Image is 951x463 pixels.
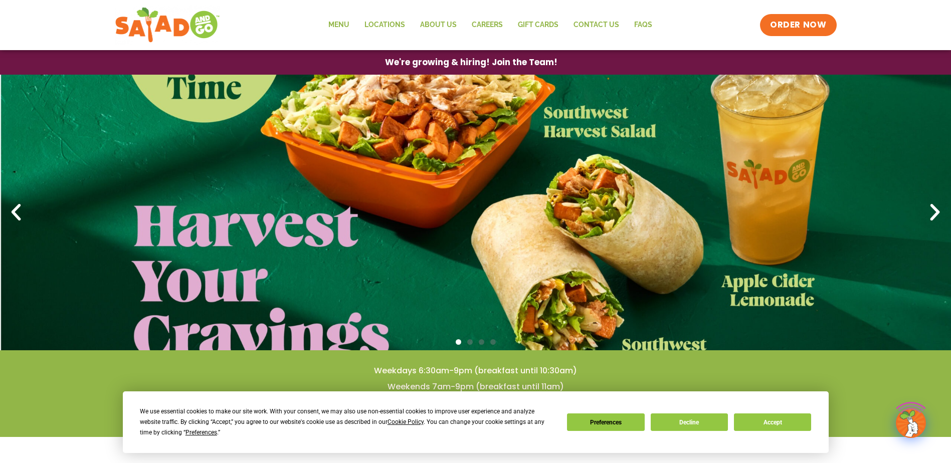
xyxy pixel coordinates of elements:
span: Go to slide 4 [490,339,496,345]
h4: Weekends 7am-9pm (breakfast until 11am) [20,381,931,392]
span: Preferences [185,429,217,436]
a: Locations [357,14,413,37]
a: GIFT CARDS [510,14,566,37]
div: Cookie Consent Prompt [123,391,829,453]
a: About Us [413,14,464,37]
span: ORDER NOW [770,19,826,31]
span: Cookie Policy [388,418,424,425]
a: FAQs [627,14,660,37]
a: Menu [321,14,357,37]
img: new-SAG-logo-768×292 [115,5,221,45]
div: We use essential cookies to make our site work. With your consent, we may also use non-essential ... [140,406,555,438]
nav: Menu [321,14,660,37]
a: We're growing & hiring! Join the Team! [370,51,573,74]
button: Decline [651,413,728,431]
div: Previous slide [5,201,27,223]
button: Preferences [567,413,644,431]
button: Accept [734,413,811,431]
span: Go to slide 1 [456,339,461,345]
a: Contact Us [566,14,627,37]
div: Next slide [924,201,946,223]
span: We're growing & hiring! Join the Team! [385,58,557,67]
h4: Weekdays 6:30am-9pm (breakfast until 10:30am) [20,365,931,376]
a: ORDER NOW [760,14,836,36]
span: Go to slide 2 [467,339,473,345]
a: Careers [464,14,510,37]
span: Go to slide 3 [479,339,484,345]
